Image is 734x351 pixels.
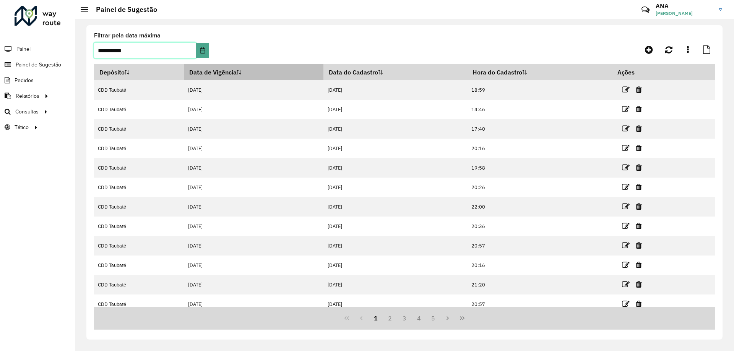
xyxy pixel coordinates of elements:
a: Editar [622,143,630,153]
td: CDD Taubaté [94,158,184,178]
button: 1 [369,311,383,325]
td: 22:00 [467,197,612,217]
a: Excluir [636,84,642,95]
td: [DATE] [184,158,323,178]
a: Editar [622,299,630,309]
th: Data de Vigência [184,64,323,80]
td: 18:59 [467,80,612,100]
button: 2 [383,311,397,325]
td: 20:26 [467,178,612,197]
a: Excluir [636,182,642,192]
td: CDD Taubaté [94,197,184,217]
td: [DATE] [184,139,323,158]
td: [DATE] [184,100,323,119]
td: [DATE] [323,217,467,236]
th: Depósito [94,64,184,80]
button: 4 [412,311,426,325]
button: 5 [426,311,441,325]
td: CDD Taubaté [94,294,184,314]
td: 20:36 [467,217,612,236]
a: Editar [622,260,630,270]
a: Excluir [636,201,642,212]
td: [DATE] [323,139,467,158]
td: CDD Taubaté [94,139,184,158]
td: [DATE] [323,197,467,217]
th: Hora do Cadastro [467,64,612,80]
span: Pedidos [15,76,34,84]
td: [DATE] [184,197,323,217]
a: Editar [622,201,630,212]
td: [DATE] [184,236,323,256]
th: Ações [612,64,658,80]
td: [DATE] [323,275,467,294]
td: [DATE] [184,217,323,236]
a: Excluir [636,299,642,309]
td: [DATE] [184,80,323,100]
button: Next Page [440,311,455,325]
span: Relatórios [16,92,39,100]
td: [DATE] [184,178,323,197]
td: CDD Taubaté [94,217,184,236]
a: Excluir [636,162,642,173]
td: 20:57 [467,294,612,314]
span: Consultas [15,108,39,116]
td: 20:16 [467,256,612,275]
span: Painel de Sugestão [16,61,61,69]
td: 20:57 [467,236,612,256]
a: Editar [622,221,630,231]
td: CDD Taubaté [94,178,184,197]
a: Contato Rápido [637,2,654,18]
td: 14:46 [467,100,612,119]
td: [DATE] [184,256,323,275]
td: 20:16 [467,139,612,158]
a: Editar [622,162,630,173]
span: Tático [15,123,29,131]
td: CDD Taubaté [94,256,184,275]
a: Editar [622,123,630,134]
td: CDD Taubaté [94,80,184,100]
a: Editar [622,182,630,192]
td: [DATE] [323,158,467,178]
button: Choose Date [196,43,209,58]
a: Editar [622,279,630,290]
a: Excluir [636,143,642,153]
button: 3 [397,311,412,325]
button: Last Page [455,311,469,325]
td: [DATE] [323,119,467,139]
td: [DATE] [323,100,467,119]
td: CDD Taubaté [94,119,184,139]
td: 19:58 [467,158,612,178]
td: [DATE] [323,178,467,197]
th: Data do Cadastro [323,64,467,80]
span: Painel [16,45,31,53]
a: Excluir [636,221,642,231]
td: [DATE] [323,236,467,256]
h2: Painel de Sugestão [88,5,157,14]
a: Excluir [636,123,642,134]
h3: ANA [656,2,713,10]
td: 17:40 [467,119,612,139]
td: CDD Taubaté [94,100,184,119]
td: CDD Taubaté [94,236,184,256]
td: [DATE] [184,119,323,139]
td: [DATE] [323,294,467,314]
td: [DATE] [323,256,467,275]
a: Editar [622,240,630,251]
a: Excluir [636,104,642,114]
a: Excluir [636,260,642,270]
td: [DATE] [184,294,323,314]
td: 21:20 [467,275,612,294]
a: Excluir [636,279,642,290]
a: Excluir [636,240,642,251]
span: [PERSON_NAME] [656,10,713,17]
label: Filtrar pela data máxima [94,31,161,40]
td: [DATE] [184,275,323,294]
a: Editar [622,104,630,114]
td: CDD Taubaté [94,275,184,294]
td: [DATE] [323,80,467,100]
a: Editar [622,84,630,95]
